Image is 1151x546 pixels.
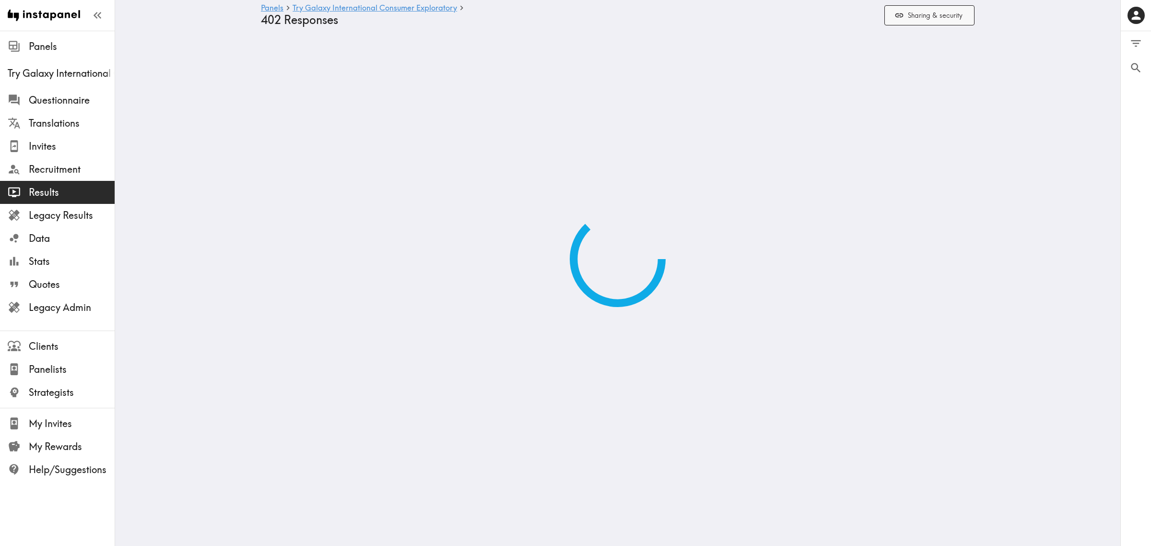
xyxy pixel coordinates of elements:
span: Help/Suggestions [29,463,115,476]
button: Search [1121,56,1151,80]
span: Legacy Admin [29,301,115,314]
span: Legacy Results [29,209,115,222]
span: 402 Responses [261,13,338,27]
button: Sharing & security [884,5,975,26]
span: Panelists [29,363,115,376]
span: Quotes [29,278,115,291]
a: Try Galaxy International Consumer Exploratory [293,4,457,13]
button: Filter Responses [1121,31,1151,56]
span: Search [1129,61,1142,74]
span: Panels [29,40,115,53]
span: Recruitment [29,163,115,176]
span: Stats [29,255,115,268]
span: My Rewards [29,440,115,453]
span: Try Galaxy International Consumer Exploratory [8,67,115,80]
span: Invites [29,140,115,153]
span: Clients [29,340,115,353]
a: Panels [261,4,283,13]
span: Data [29,232,115,245]
span: My Invites [29,417,115,430]
span: Questionnaire [29,94,115,107]
span: Strategists [29,386,115,399]
span: Filter Responses [1129,37,1142,50]
span: Results [29,186,115,199]
span: Translations [29,117,115,130]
